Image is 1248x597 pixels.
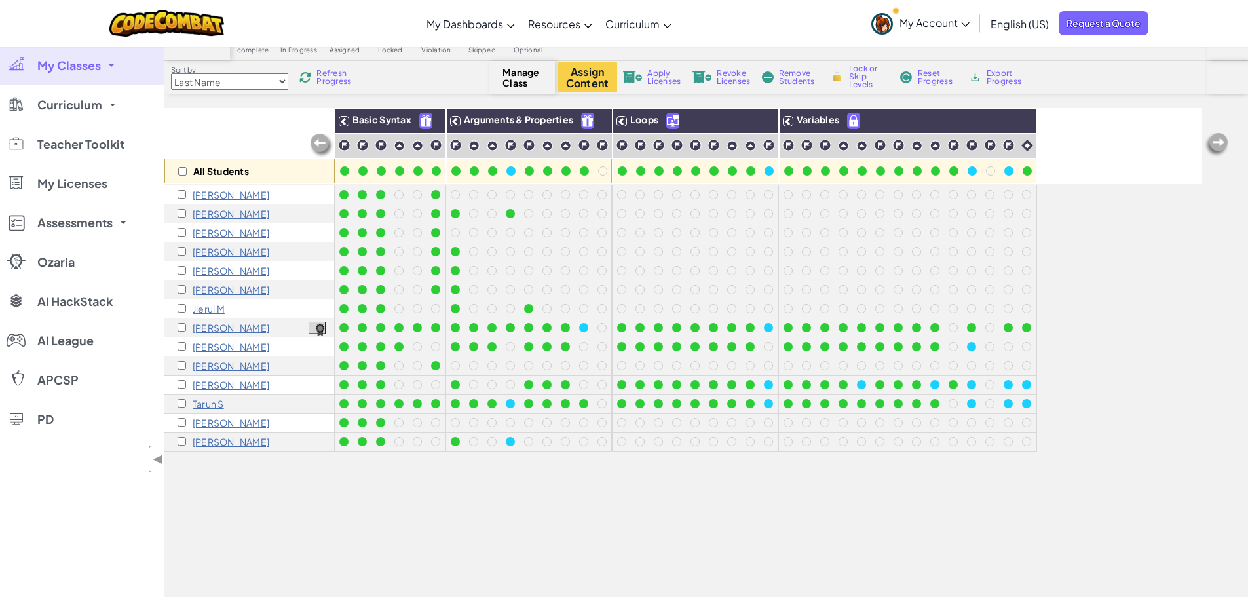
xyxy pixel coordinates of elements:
p: Emma M [193,284,269,295]
span: Assessments [37,217,113,229]
img: IconUnlockWithCall.svg [667,113,679,128]
img: IconPaidLevel.svg [848,113,860,128]
img: avatar [871,13,893,35]
img: IconChallengeLevel.svg [708,139,720,151]
img: Arrow_Left_Inactive.png [1203,132,1230,158]
a: My Dashboards [420,6,521,41]
span: Arguments & Properties [464,113,573,125]
img: IconChallengeLevel.svg [892,139,905,151]
img: IconChallengeLevel.svg [375,139,387,151]
span: Optional [514,47,543,54]
img: IconIntro.svg [1021,140,1033,151]
img: IconPracticeLevel.svg [412,140,423,151]
span: complete [237,47,269,54]
img: IconChallengeLevel.svg [652,139,665,151]
span: Variables [797,113,839,125]
img: IconChallengeLevel.svg [671,139,683,151]
img: IconChallengeLevel.svg [966,139,978,151]
a: Curriculum [599,6,678,41]
span: English (US) [991,17,1049,31]
span: Manage Class [502,67,541,88]
label: Sort by [171,65,288,75]
span: Locked [378,47,402,54]
img: IconChallengeLevel.svg [356,139,369,151]
a: English (US) [984,6,1055,41]
img: IconPracticeLevel.svg [394,140,405,151]
span: My Account [899,16,970,29]
img: IconChallengeLevel.svg [984,139,996,151]
span: Violation [421,47,451,54]
img: IconChallengeLevel.svg [763,139,775,151]
a: My Account [865,3,976,44]
img: CodeCombat logo [109,10,224,37]
img: IconChallengeLevel.svg [430,139,442,151]
span: ◀ [153,450,164,469]
img: IconPracticeLevel.svg [468,140,480,151]
img: IconFreeLevelv2.svg [420,113,432,128]
button: Assign Content [558,62,617,92]
img: IconChallengeLevel.svg [1002,139,1015,151]
img: Arrow_Left_Inactive.png [309,132,335,159]
span: Remove Students [779,69,818,85]
p: Sofia s [193,379,269,390]
span: Reset Progress [918,69,957,85]
img: IconFreeLevelv2.svg [582,113,594,128]
span: Export Progress [987,69,1027,85]
p: Adrian T [193,417,269,428]
img: IconLicenseRevoke.svg [692,71,712,83]
img: IconChallengeLevel.svg [616,139,628,151]
span: Assigned [330,47,360,54]
img: IconPracticeLevel.svg [911,140,922,151]
img: IconRemoveStudents.svg [762,71,774,83]
img: IconChallengeLevel.svg [578,139,590,151]
p: Elena p [193,341,269,352]
span: Skipped [468,47,496,54]
span: Refresh Progress [316,69,357,85]
img: IconReset.svg [899,71,913,83]
p: Renata C [193,227,269,238]
span: Basic Syntax [352,113,411,125]
span: Teacher Toolkit [37,138,124,150]
span: AI HackStack [37,296,113,307]
img: IconPracticeLevel.svg [745,140,756,151]
img: IconChallengeLevel.svg [874,139,886,151]
span: My Classes [37,60,101,71]
span: Loops [630,113,658,125]
p: Lucas M [193,322,269,333]
span: Apply Licenses [647,69,681,85]
p: Claudia B [193,208,269,219]
span: Ozaria [37,256,75,268]
span: Revoke Licenses [717,69,750,85]
img: IconPracticeLevel.svg [727,140,738,151]
img: IconChallengeLevel.svg [504,139,517,151]
span: Curriculum [605,17,660,31]
img: IconChallengeLevel.svg [596,139,609,151]
img: IconChallengeLevel.svg [689,139,702,151]
img: IconReload.svg [299,71,311,83]
p: Rafael L [193,246,269,257]
span: Curriculum [37,99,102,111]
a: View Course Completion Certificate [309,320,326,335]
span: Lock or Skip Levels [849,65,888,88]
img: IconArchive.svg [969,71,981,83]
span: My Dashboards [426,17,503,31]
img: IconPracticeLevel.svg [930,140,941,151]
img: IconPracticeLevel.svg [856,140,867,151]
p: Ariana B [193,189,269,200]
img: IconPracticeLevel.svg [838,140,849,151]
span: In Progress [280,47,317,54]
p: Tarun S [193,398,224,409]
img: IconPracticeLevel.svg [487,140,498,151]
p: Lucas R [193,360,269,371]
img: IconChallengeLevel.svg [819,139,831,151]
img: IconChallengeLevel.svg [523,139,535,151]
img: IconLicenseApply.svg [623,71,643,83]
span: Resources [528,17,580,31]
p: Jierui M [193,303,225,314]
img: certificate-icon.png [309,322,326,336]
a: Request a Quote [1059,11,1148,35]
span: My Licenses [37,178,107,189]
img: IconLock.svg [830,71,844,83]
